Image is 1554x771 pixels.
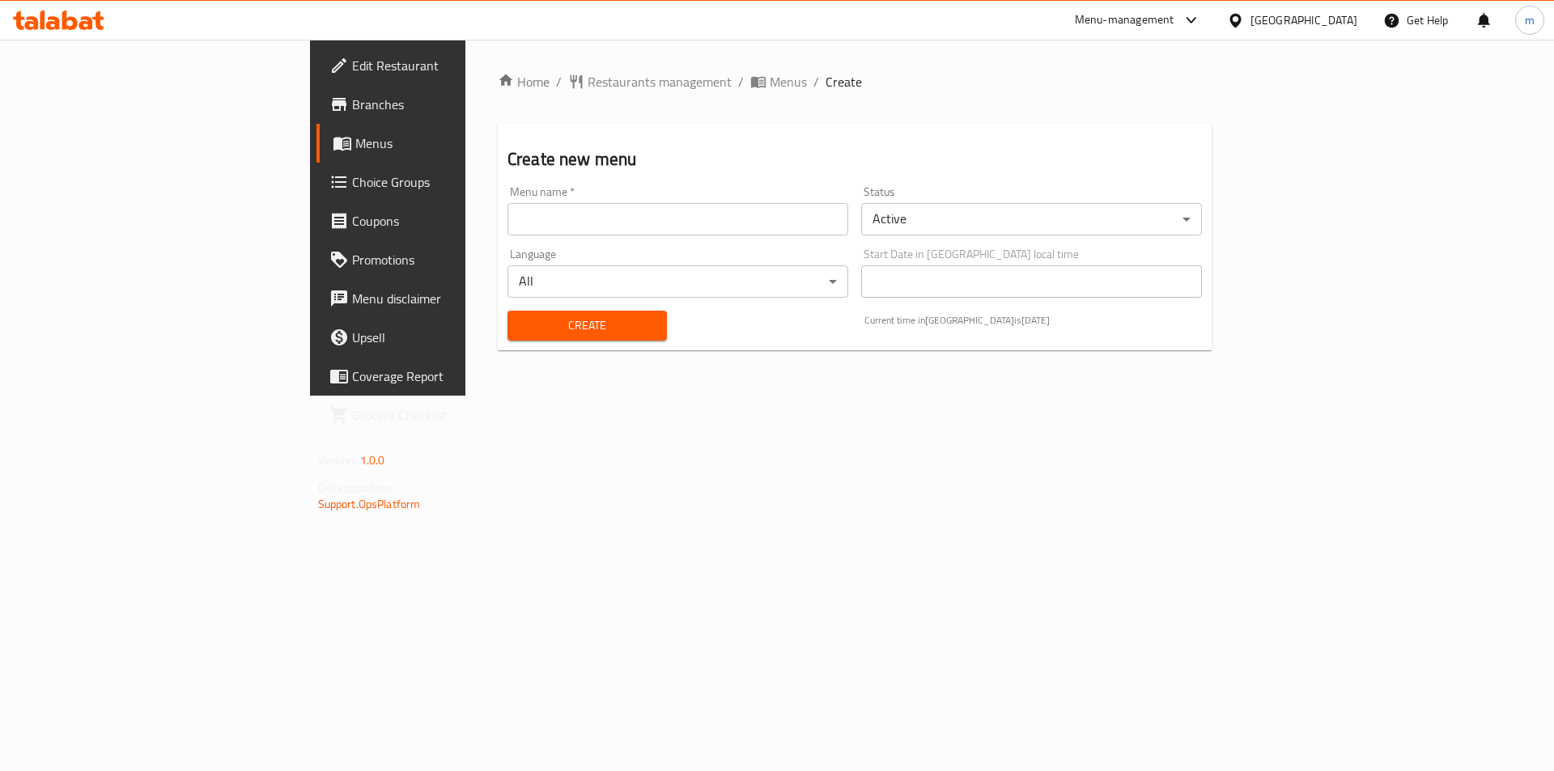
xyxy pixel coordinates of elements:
span: Promotions [352,250,557,269]
span: Coupons [352,211,557,231]
span: 1.0.0 [360,450,385,471]
span: Menu disclaimer [352,289,557,308]
span: Create [826,72,862,91]
span: Get support on: [318,477,393,498]
li: / [813,72,819,91]
a: Choice Groups [316,163,570,201]
span: Choice Groups [352,172,557,192]
span: Edit Restaurant [352,56,557,75]
button: Create [507,311,667,341]
a: Promotions [316,240,570,279]
span: Restaurants management [588,72,732,91]
p: Current time in [GEOGRAPHIC_DATA] is [DATE] [864,313,1202,328]
nav: breadcrumb [498,72,1212,91]
a: Menu disclaimer [316,279,570,318]
a: Support.OpsPlatform [318,494,421,515]
span: Version: [318,450,358,471]
span: Menus [770,72,807,91]
div: Active [861,203,1202,235]
a: Menus [316,124,570,163]
a: Menus [750,72,807,91]
span: Branches [352,95,557,114]
div: [GEOGRAPHIC_DATA] [1250,11,1357,29]
span: Create [520,316,654,336]
li: / [738,72,744,91]
div: Menu-management [1075,11,1174,30]
span: Grocery Checklist [352,405,557,425]
a: Coverage Report [316,357,570,396]
a: Grocery Checklist [316,396,570,434]
span: Coverage Report [352,366,557,386]
input: Please enter Menu name [507,203,848,235]
span: Upsell [352,328,557,347]
h2: Create new menu [507,147,1202,172]
span: m [1525,11,1535,29]
a: Upsell [316,318,570,357]
a: Edit Restaurant [316,46,570,85]
a: Coupons [316,201,570,240]
a: Restaurants management [568,72,732,91]
a: Branches [316,85,570,124]
div: All [507,265,848,298]
span: Menus [355,133,557,153]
